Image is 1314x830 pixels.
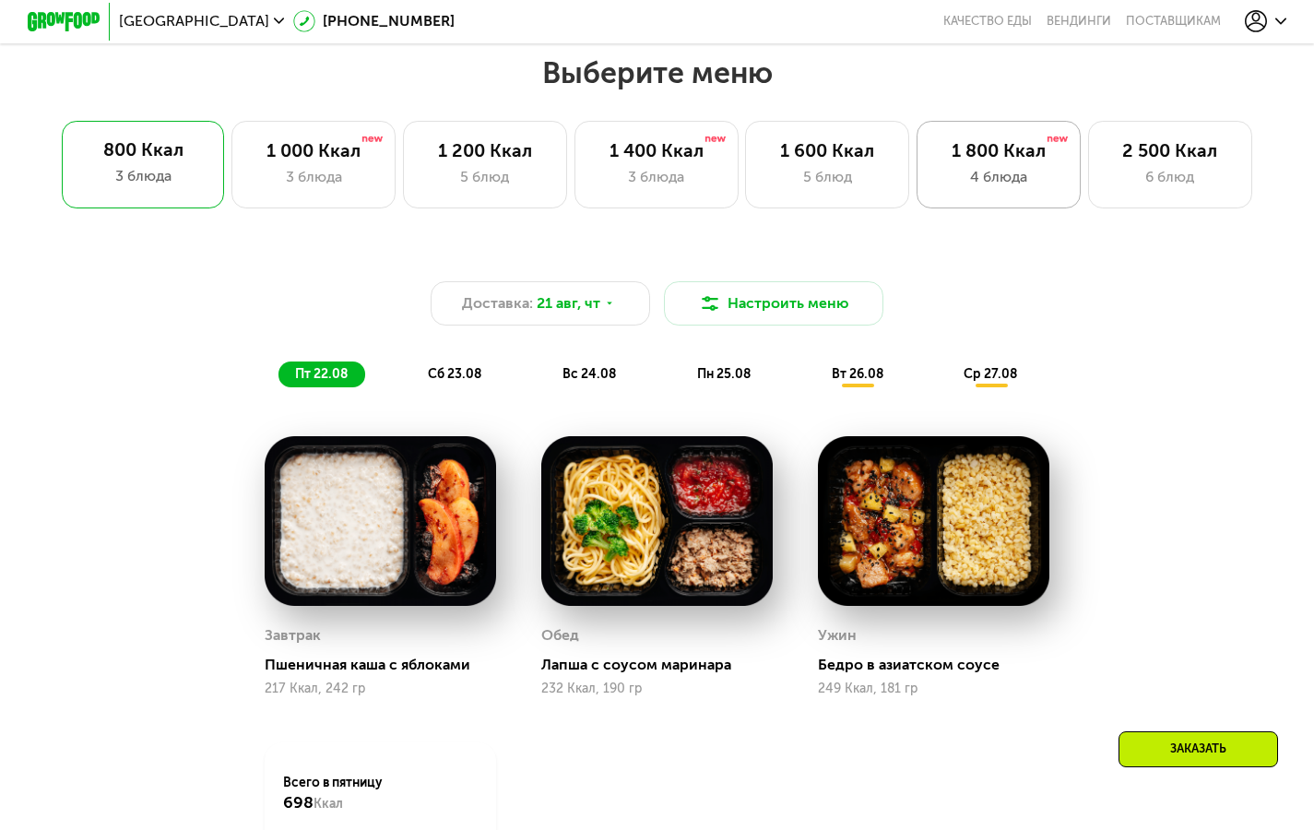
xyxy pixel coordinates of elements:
[80,139,206,161] div: 800 Ккал
[832,366,883,382] span: вт 26.08
[422,140,548,162] div: 1 200 Ккал
[541,682,773,696] div: 232 Ккал, 190 гр
[562,366,616,382] span: вс 24.08
[265,622,321,649] div: Завтрак
[283,774,478,814] div: Всего в пятницу
[283,792,314,812] span: 698
[58,54,1255,91] h2: Выберите меню
[593,166,718,188] div: 3 блюда
[1126,14,1221,29] div: поставщикам
[314,796,343,812] span: Ккал
[541,622,579,649] div: Обед
[818,682,1049,696] div: 249 Ккал, 181 гр
[119,14,269,29] span: [GEOGRAPHIC_DATA]
[964,366,1017,382] span: ср 27.08
[818,622,857,649] div: Ужин
[422,166,548,188] div: 5 блюд
[251,166,376,188] div: 3 блюда
[1119,731,1278,767] div: Заказать
[251,140,376,162] div: 1 000 Ккал
[462,292,533,314] span: Доставка:
[265,656,511,674] div: Пшеничная каша с яблоками
[265,682,496,696] div: 217 Ккал, 242 гр
[1107,166,1233,188] div: 6 блюд
[697,366,751,382] span: пн 25.08
[537,292,600,314] span: 21 авг, чт
[541,656,787,674] div: Лапша с соусом маринара
[664,281,883,326] button: Настроить меню
[293,10,455,32] a: [PHONE_NUMBER]
[936,140,1061,162] div: 1 800 Ккал
[80,165,206,187] div: 3 блюда
[818,656,1064,674] div: Бедро в азиатском соусе
[943,14,1032,29] a: Качество еды
[295,366,348,382] span: пт 22.08
[428,366,481,382] span: сб 23.08
[1107,140,1233,162] div: 2 500 Ккал
[936,166,1061,188] div: 4 блюда
[764,166,890,188] div: 5 блюд
[1047,14,1111,29] a: Вендинги
[593,140,718,162] div: 1 400 Ккал
[764,140,890,162] div: 1 600 Ккал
